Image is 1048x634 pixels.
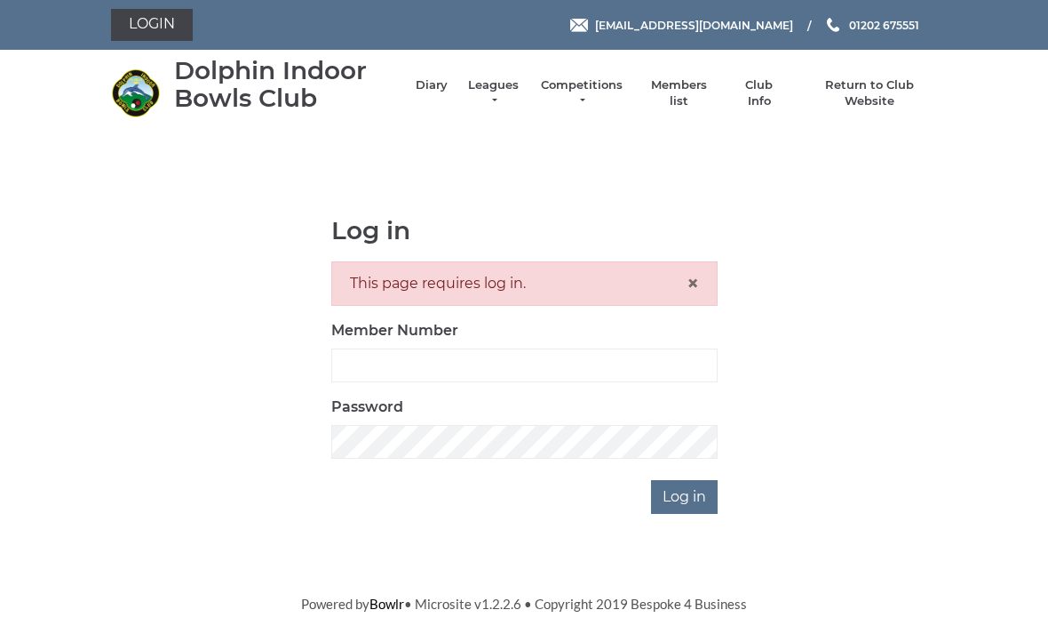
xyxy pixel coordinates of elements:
a: Diary [416,77,448,93]
a: Competitions [539,77,624,109]
label: Member Number [331,320,458,341]
span: × [687,270,699,296]
span: [EMAIL_ADDRESS][DOMAIN_NAME] [595,18,793,31]
span: 01202 675551 [849,18,919,31]
h1: Log in [331,217,718,245]
img: Email [570,19,588,32]
label: Password [331,397,403,418]
input: Log in [651,480,718,514]
div: Dolphin Indoor Bowls Club [174,57,398,112]
a: Phone us 01202 675551 [824,17,919,34]
a: Email [EMAIL_ADDRESS][DOMAIN_NAME] [570,17,793,34]
a: Club Info [734,77,785,109]
a: Leagues [465,77,521,109]
a: Return to Club Website [803,77,937,109]
a: Bowlr [369,596,404,612]
button: Close [687,273,699,294]
img: Phone us [827,18,839,32]
div: This page requires log in. [331,261,718,306]
a: Members list [641,77,715,109]
a: Login [111,9,193,41]
span: Powered by • Microsite v1.2.2.6 • Copyright 2019 Bespoke 4 Business [301,596,747,612]
img: Dolphin Indoor Bowls Club [111,68,160,117]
